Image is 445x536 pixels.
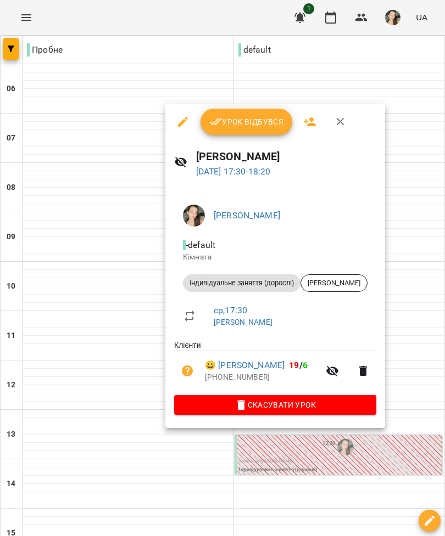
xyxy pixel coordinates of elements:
[183,205,205,227] img: 2c6742d2f7e541337ea8c277c3594975.jpg
[196,166,271,177] a: [DATE] 17:30-18:20
[183,398,368,411] span: Скасувати Урок
[201,109,293,135] button: Урок відбувся
[289,360,308,370] b: /
[183,278,301,288] span: Індивідуальне заняття (дорослі)
[214,305,247,315] a: ср , 17:30
[174,358,201,384] button: Візит ще не сплачено. Додати оплату?
[183,252,368,263] p: Кімната
[174,395,376,415] button: Скасувати Урок
[289,360,299,370] span: 19
[303,360,308,370] span: 6
[214,318,272,326] a: [PERSON_NAME]
[214,210,280,221] a: [PERSON_NAME]
[196,148,376,165] h6: [PERSON_NAME]
[183,240,218,250] span: - default
[205,359,285,372] a: 😀 [PERSON_NAME]
[301,278,367,288] span: [PERSON_NAME]
[174,340,376,394] ul: Клієнти
[301,274,368,292] div: [PERSON_NAME]
[209,115,284,128] span: Урок відбувся
[205,372,319,383] p: [PHONE_NUMBER]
